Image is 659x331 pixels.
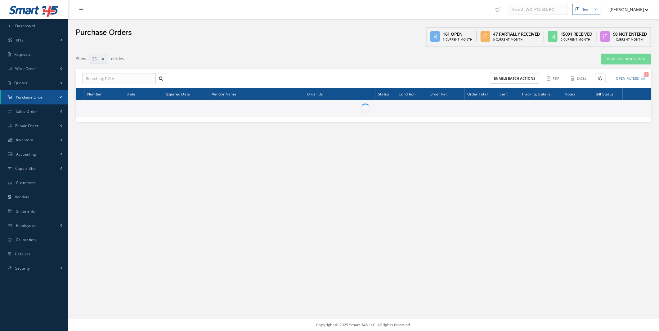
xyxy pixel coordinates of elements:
span: 1 [644,72,649,77]
span: Dashboard [15,23,35,29]
span: Order By [307,91,323,97]
button: [PERSON_NAME] [603,3,649,15]
div: 0 Current Month [561,37,592,42]
span: Calibration [16,237,36,242]
span: Number [87,91,102,97]
div: 98 Not Entered [613,31,647,37]
span: Tracking Details [522,91,550,97]
span: Sent [500,91,508,97]
span: Required Date [164,91,190,97]
button: Enable batch actions [490,73,539,84]
a: Purchase Order [1,90,68,104]
span: Security [15,266,30,271]
span: Notes [565,91,575,97]
span: Bill Status [596,91,613,97]
div: 161 Open [443,31,473,37]
div: New [581,7,589,12]
button: Open Filters1 [610,73,645,84]
span: Shipments [16,209,35,214]
span: Condition [399,91,416,97]
span: Vendor Name [212,91,236,97]
span: Quotes [14,80,27,86]
span: Capabilities [15,166,37,171]
span: Order Ref. [430,91,448,97]
div: 47 Partially Received [493,31,540,37]
span: Defaults [15,251,30,257]
input: Search by PO # [82,73,156,84]
div: Copyright © 2025 Smart 145 LLC. All rights reserved. [74,322,653,328]
span: Employees [16,223,36,228]
span: Customers [16,180,36,185]
span: Purchase Order [16,95,44,100]
input: Search WO, PO, SO, RO [509,4,567,15]
h2: Purchase Orders [76,28,132,38]
label: entries [111,53,124,62]
button: PDF [544,73,563,84]
button: New [572,4,600,15]
div: 1 Current Month [613,37,647,42]
span: Work Order [15,66,36,71]
button: Excel [568,73,590,84]
span: Status [378,91,389,97]
span: Inventory [16,137,33,143]
span: Vendors [15,194,30,200]
div: 15091 Received [561,31,592,37]
span: Repair Order [15,123,39,128]
span: Accounting [16,152,36,157]
span: Date [127,91,136,97]
span: Requests [14,52,31,57]
a: New Purchase Order [601,54,651,64]
span: Sales Order [16,109,37,114]
div: 1 Current Month [443,37,473,42]
label: Show [76,53,86,62]
span: Order Total [467,91,488,97]
span: KPIs [16,38,23,43]
div: 0 Current Month [493,37,540,42]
